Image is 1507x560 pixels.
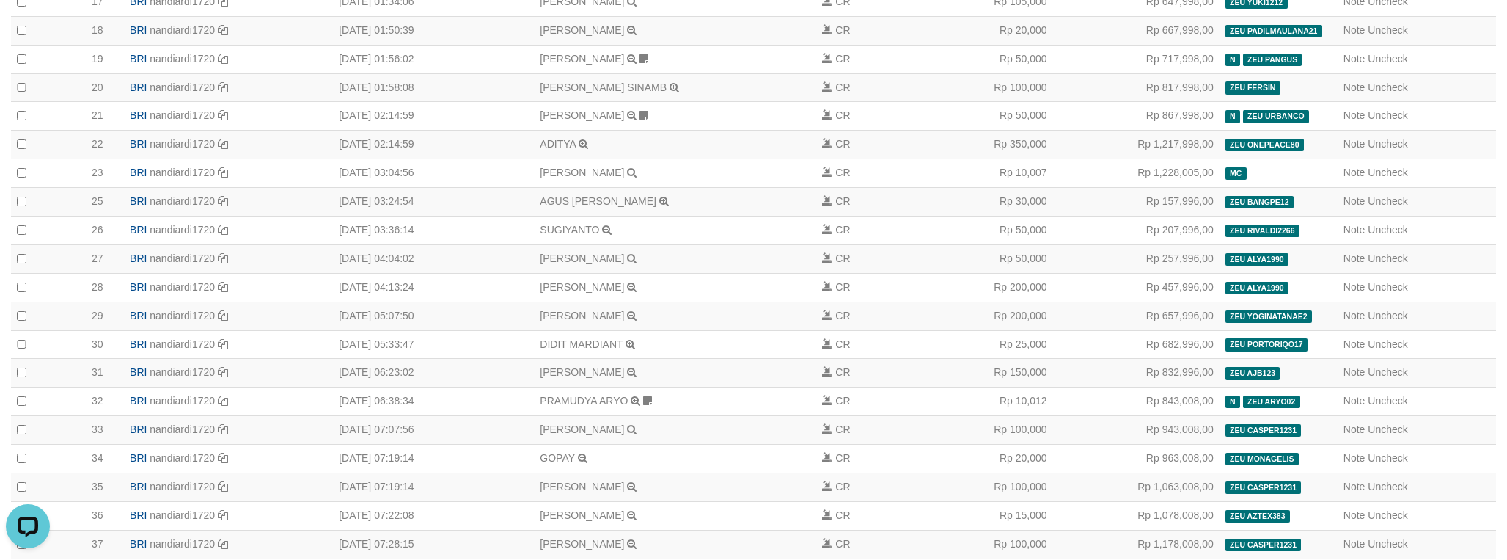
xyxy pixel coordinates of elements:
[130,366,147,378] span: BRI
[540,195,656,207] a: AGUS [PERSON_NAME]
[92,538,103,550] span: 37
[150,109,215,121] a: nandiardi1720
[150,366,215,378] a: nandiardi1720
[835,538,850,550] span: CR
[130,224,147,236] span: BRI
[218,395,228,407] a: Copy nandiardi1720 to clipboard
[333,102,534,131] td: [DATE] 02:14:59
[1343,481,1365,492] a: Note
[218,167,228,178] a: Copy nandiardi1720 to clipboard
[1368,395,1407,407] a: Uncheck
[218,538,228,550] a: Copy nandiardi1720 to clipboard
[540,452,574,464] a: GOPAY
[914,416,1053,445] td: Rp 100,000
[333,330,534,359] td: [DATE] 05:33:47
[1053,416,1220,445] td: Rp 943,008,00
[835,224,850,236] span: CR
[1053,244,1220,273] td: Rp 257,996,00
[150,252,215,264] a: nandiardi1720
[1053,302,1220,330] td: Rp 657,996,00
[540,109,624,121] a: [PERSON_NAME]
[1368,195,1407,207] a: Uncheck
[92,423,103,435] span: 33
[130,109,147,121] span: BRI
[1225,453,1299,465] span: ZEU MONAGELIS
[1343,109,1365,121] a: Note
[835,366,850,378] span: CR
[1368,167,1407,178] a: Uncheck
[1343,338,1365,350] a: Note
[1343,53,1365,65] a: Note
[92,24,103,36] span: 18
[914,530,1053,559] td: Rp 100,000
[1053,530,1220,559] td: Rp 1,178,008,00
[1053,45,1220,73] td: Rp 717,998,00
[150,224,215,236] a: nandiardi1720
[914,16,1053,45] td: Rp 20,000
[1343,310,1365,321] a: Note
[914,73,1053,102] td: Rp 100,000
[218,366,228,378] a: Copy nandiardi1720 to clipboard
[150,138,215,150] a: nandiardi1720
[1225,310,1312,323] span: ZEU YOGINATANAE2
[150,310,215,321] a: nandiardi1720
[1368,281,1407,293] a: Uncheck
[540,167,624,178] a: [PERSON_NAME]
[835,252,850,264] span: CR
[130,452,147,464] span: BRI
[1343,452,1365,464] a: Note
[1053,159,1220,188] td: Rp 1,228,005,00
[150,452,215,464] a: nandiardi1720
[130,338,147,350] span: BRI
[1368,481,1407,492] a: Uncheck
[914,45,1053,73] td: Rp 50,000
[92,138,103,150] span: 22
[1243,396,1300,408] span: ZEU ARYO02
[1368,24,1407,36] a: Uncheck
[1368,310,1407,321] a: Uncheck
[835,138,850,150] span: CR
[92,167,103,178] span: 23
[914,330,1053,359] td: Rp 25,000
[1343,167,1365,178] a: Note
[92,224,103,236] span: 26
[130,538,147,550] span: BRI
[333,416,534,445] td: [DATE] 07:07:56
[218,138,228,150] a: Copy nandiardi1720 to clipboard
[218,509,228,521] a: Copy nandiardi1720 to clipboard
[540,281,624,293] a: [PERSON_NAME]
[914,131,1053,159] td: Rp 350,000
[540,509,624,521] a: [PERSON_NAME]
[150,195,215,207] a: nandiardi1720
[218,281,228,293] a: Copy nandiardi1720 to clipboard
[333,16,534,45] td: [DATE] 01:50:39
[1225,367,1280,379] span: ZEU AJB123
[835,167,850,178] span: CR
[333,501,534,530] td: [DATE] 07:22:08
[540,338,623,350] a: DIDIT MARDIANT
[92,81,103,93] span: 20
[150,167,215,178] a: nandiardi1720
[150,509,215,521] a: nandiardi1720
[1368,423,1407,435] a: Uncheck
[835,24,850,36] span: CR
[333,445,534,473] td: [DATE] 07:19:14
[1053,131,1220,159] td: Rp 1,217,998,00
[150,24,215,36] a: nandiardi1720
[914,159,1053,188] td: Rp 10,007
[92,366,103,378] span: 31
[333,273,534,302] td: [DATE] 04:13:24
[130,167,147,178] span: BRI
[218,81,228,93] a: Copy nandiardi1720 to clipboard
[1343,395,1365,407] a: Note
[1053,188,1220,217] td: Rp 157,996,00
[130,281,147,293] span: BRI
[1343,252,1365,264] a: Note
[540,138,576,150] a: ADITYA
[1368,366,1407,378] a: Uncheck
[1368,252,1407,264] a: Uncheck
[1053,445,1220,473] td: Rp 963,008,00
[1368,109,1407,121] a: Uncheck
[218,423,228,435] a: Copy nandiardi1720 to clipboard
[835,53,850,65] span: CR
